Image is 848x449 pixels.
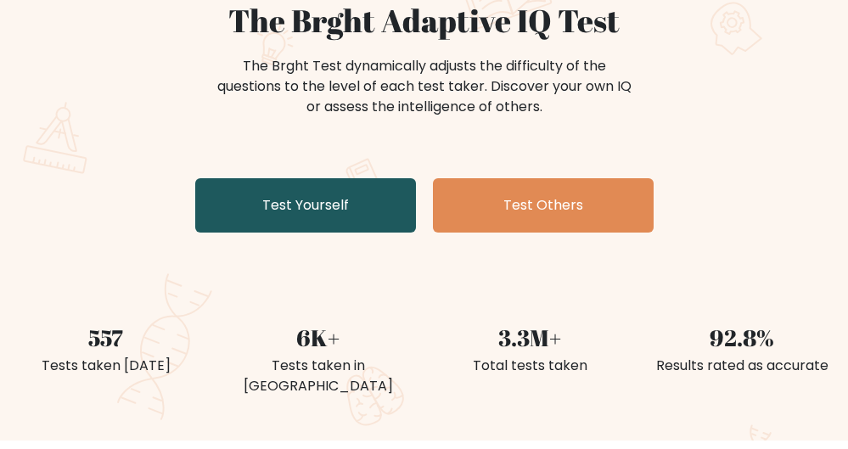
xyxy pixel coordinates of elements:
div: The Brght Test dynamically adjusts the difficulty of the questions to the level of each test take... [212,56,637,117]
h1: The Brght Adaptive IQ Test [10,2,838,39]
div: 3.3M+ [435,321,626,355]
div: 6K+ [222,321,414,355]
div: Tests taken [DATE] [10,356,202,376]
a: Test Yourself [195,178,416,233]
a: Test Others [433,178,654,233]
div: Total tests taken [435,356,626,376]
div: 92.8% [646,321,838,355]
div: 557 [10,321,202,355]
div: Tests taken in [GEOGRAPHIC_DATA] [222,356,414,396]
div: Results rated as accurate [646,356,838,376]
